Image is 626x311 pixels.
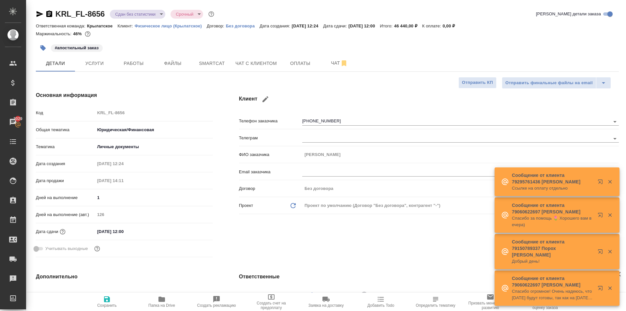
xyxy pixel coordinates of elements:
[79,59,110,68] span: Услуги
[134,293,189,311] button: Папка на Drive
[239,292,302,299] p: Клиентские менеджеры
[536,11,601,17] span: [PERSON_NAME] детали заказа
[36,178,95,184] p: Дата продажи
[36,41,50,55] button: Добавить тэг
[422,23,443,28] p: К оплате:
[36,144,95,150] p: Тематика
[189,293,244,311] button: Создать рекламацию
[9,116,26,122] span: 3029
[95,141,213,152] div: Личные документы
[603,249,617,255] button: Закрыть
[36,127,95,133] p: Общая тематика
[95,193,213,202] input: ✎ Введи что-нибудь
[36,31,73,36] p: Маржинальность:
[83,30,92,38] button: 21000.00 RUB;
[462,79,493,86] span: Отправить КП
[512,239,593,258] p: Сообщение от клиента 79150789337 Порох [PERSON_NAME]
[502,77,596,89] button: Отправить финальные файлы на email
[110,10,165,19] div: Сдан без статистики
[603,285,617,291] button: Закрыть
[603,179,617,185] button: Закрыть
[285,59,316,68] span: Оплаты
[95,176,152,185] input: Пустое поле
[610,117,619,126] button: Open
[95,210,213,219] input: Пустое поле
[87,23,118,28] p: Крылатское
[36,211,95,218] p: Дней на выполнение (авт.)
[235,59,277,68] span: Чат с клиентом
[502,77,611,89] div: split button
[55,9,105,18] a: KRL_FL-8656
[97,303,117,308] span: Сохранить
[260,23,291,28] p: Дата создания:
[226,23,260,28] p: Без договора
[174,11,195,17] button: Срочный
[157,59,188,68] span: Файлы
[324,59,355,67] span: Чат
[171,10,203,19] div: Сдан без статистики
[36,228,58,235] p: Дата сдачи
[239,118,302,124] p: Телефон заказчика
[443,23,460,28] p: 0,00 ₽
[36,91,213,99] h4: Основная информация
[458,77,497,88] button: Отправить КП
[505,79,593,87] span: Отправить финальные файлы на email
[36,273,213,281] h4: Дополнительно
[353,293,408,311] button: Добавить Todo
[367,303,394,308] span: Добавить Todo
[239,185,302,192] p: Договор
[292,23,323,28] p: [DATE] 12:24
[2,114,24,130] a: 3029
[196,59,228,68] span: Smartcat
[113,11,157,17] button: Сдан без статистики
[117,23,134,28] p: Клиент:
[239,135,302,141] p: Телеграм
[299,293,353,311] button: Заявка на доставку
[40,59,71,68] span: Детали
[302,184,619,193] input: Пустое поле
[45,10,53,18] button: Скопировать ссылку
[95,227,152,236] input: ✎ Введи что-нибудь
[302,200,619,211] div: Проект по умолчанию (Договор "Без договора", контрагент "-")
[512,202,593,215] p: Сообщение от клиента 79060622697 [PERSON_NAME]
[594,175,609,191] button: Открыть в новой вкладке
[36,161,95,167] p: Дата создания
[603,212,617,218] button: Закрыть
[135,23,207,28] a: Физическое лицо (Крылатское)
[349,23,380,28] p: [DATE] 12:00
[248,301,295,310] span: Создать счет на предоплату
[302,150,619,159] input: Пустое поле
[95,289,213,299] input: Пустое поле
[594,282,609,297] button: Открыть в новой вкладке
[408,293,463,311] button: Определить тематику
[36,110,95,116] p: Код
[322,291,363,298] span: [PERSON_NAME]
[239,273,619,281] h4: Ответственные
[36,291,95,298] p: Путь на drive
[95,159,152,168] input: Пустое поле
[463,293,518,311] button: Призвать менеджера по развитию
[610,134,619,143] button: Open
[197,303,236,308] span: Создать рекламацию
[512,172,593,185] p: Сообщение от клиента 79295761436 [PERSON_NAME]
[304,287,320,303] button: Добавить менеджера
[95,108,213,117] input: Пустое поле
[36,194,95,201] p: Дней на выполнение
[594,245,609,261] button: Открыть в новой вкладке
[73,31,83,36] p: 46%
[118,59,149,68] span: Работы
[80,293,134,311] button: Сохранить
[36,23,87,28] p: Ответственная команда:
[239,151,302,158] p: ФИО заказчика
[148,303,175,308] span: Папка на Drive
[394,23,422,28] p: 46 440,00 ₽
[308,303,344,308] span: Заявка на доставку
[323,23,348,28] p: Дата сдачи:
[207,23,226,28] p: Договор:
[512,275,593,288] p: Сообщение от клиента 79060622697 [PERSON_NAME]
[512,288,593,301] p: Спасибо огромное! Очень надеюсь, что [DATE] будут готовы, так как на [DATE] записана в ММЦ
[36,10,44,18] button: Скопировать ссылку для ЯМессенджера
[45,245,88,252] span: Учитывать выходные
[322,290,369,299] div: [PERSON_NAME]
